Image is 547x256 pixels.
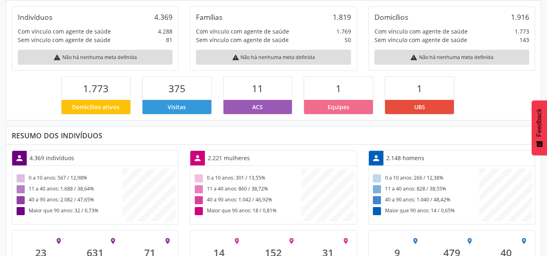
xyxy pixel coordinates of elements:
span: ACS [252,103,263,111]
div: Sem vínculo com agente de saúde [196,36,289,44]
div: 4.369 indivíduos [27,151,77,165]
div: 11 a 40 anos: 828 / 38,55% [372,184,479,195]
div: Não há nenhuma meta definida [18,50,172,65]
span: UBS [414,103,425,111]
i: place [412,237,419,245]
div: 81 [166,36,172,44]
div: 0 a 10 anos: 567 / 12,98% [15,173,123,184]
div: 50 [345,36,351,44]
div: 4.288 [158,27,172,36]
span: Domicílios ativos [72,103,119,111]
div: Não há nenhuma meta definida [196,50,351,65]
div: Indivíduos [18,13,52,21]
div: 11 a 40 anos: 860 / 38,72% [193,184,301,195]
div: Com vínculo com agente de saúde [375,27,468,36]
div: 1.819 [333,13,351,21]
span: Equipes [328,103,349,111]
div: Maior que 90 anos: 18 / 0,81% [193,206,301,217]
span: 11 [252,82,263,95]
i: place [466,237,473,245]
div: 1.773 [515,27,529,36]
div: Com vínculo com agente de saúde [196,27,289,36]
i: warning [410,54,417,61]
div: 11 a 40 anos: 1.688 / 38,64% [15,184,123,195]
div: 1.916 [511,13,529,21]
i: person [15,154,24,163]
i: place [288,237,295,245]
div: Com vínculo com agente de saúde [18,27,111,36]
i: place [164,237,171,245]
div: 0 a 10 anos: 266 / 12,38% [372,173,479,184]
div: Sem vínculo com agente de saúde [18,36,111,44]
div: Sem vínculo com agente de saúde [375,36,467,44]
div: 4.369 [154,13,172,21]
div: 0 a 10 anos: 301 / 13,55% [193,173,301,184]
span: Visitas [168,103,186,111]
div: 2.221 mulheres [205,151,253,165]
span: 375 [168,82,185,95]
div: Resumo dos indivíduos [12,131,535,140]
button: Feedback - Mostrar pesquisa [532,100,547,155]
div: Domicílios [375,13,408,21]
div: 1.769 [336,27,351,36]
span: 1.773 [83,82,109,95]
div: Maior que 90 anos: 32 / 0,73% [15,206,123,217]
i: place [520,237,528,245]
div: Maior que 90 anos: 14 / 0,65% [372,206,479,217]
div: 40 a 90 anos: 1.042 / 46,92% [193,195,301,206]
span: Feedback [536,108,543,137]
div: Famílias [196,13,222,21]
span: 1 [417,82,422,95]
i: person [193,154,202,163]
i: place [342,237,349,245]
i: warning [53,54,61,61]
div: 40 a 90 anos: 1.040 / 48,42% [372,195,479,206]
i: person [372,154,381,163]
div: 40 a 90 anos: 2.082 / 47,65% [15,195,123,206]
div: Não há nenhuma meta definida [375,50,529,65]
i: warning [232,54,239,61]
div: 2.148 homens [383,151,427,165]
span: 1 [336,82,341,95]
i: place [109,237,117,245]
i: place [55,237,62,245]
div: 143 [519,36,529,44]
i: place [233,237,241,245]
